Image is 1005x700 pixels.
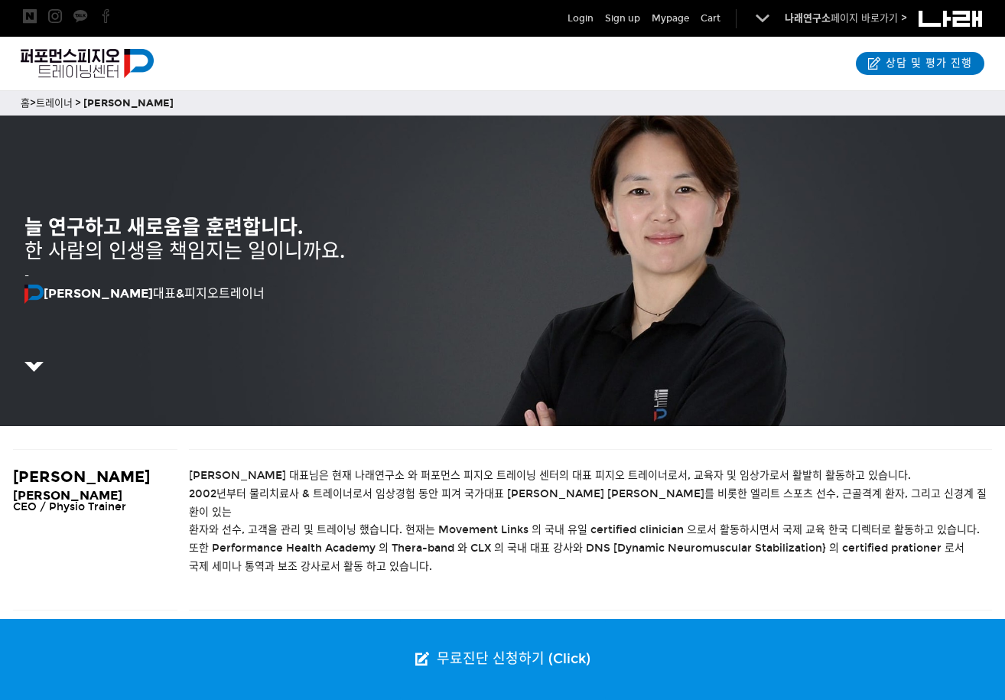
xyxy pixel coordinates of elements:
a: 트레이너 [36,97,73,109]
a: Cart [701,11,720,26]
span: 환자와 선수, 고객을 관리 및 트레이닝 했습니다. 현재는 Movement Links 의 국내 유일 certified clinician 으로서 활동하시면서 국제 교육 한국 디렉... [189,523,980,536]
span: - [24,269,29,282]
img: 5c68986d518ea.png [24,362,44,371]
span: CEO / Physio Trainer [13,500,126,513]
span: 2002년부터 물리치료사 & 트레이너로서 임상경험 동안 피겨 국가대표 [PERSON_NAME] [PERSON_NAME]를 비롯한 엘리트 스포츠 선수, 근골격계 환자, 그리고 ... [189,487,987,519]
span: 또한 Performance Health Academy 의 Thera-band 와 CLX 의 국내 대표 강사와 DNS [Dynamic Neuromuscular Stabiliza... [189,542,964,555]
a: 무료진단 신청하기 (Click) [400,619,606,700]
a: 상담 및 평가 진행 [856,52,984,75]
p: > > [21,95,984,112]
strong: 늘 연구하고 새로움을 훈련합니다. [24,215,303,239]
span: 상담 및 평가 진행 [881,56,972,71]
strong: 나래연구소 [785,12,831,24]
span: 대표&피지오트레이너 [24,286,265,301]
span: [PERSON_NAME] [13,467,150,486]
span: 국제 세미나 통역과 보조 강사로서 활동 하고 있습니다. [189,560,432,573]
a: Sign up [605,11,640,26]
a: 홈 [21,97,30,109]
a: Mypage [652,11,689,26]
span: [PERSON_NAME] 대표님은 현재 나래연구소 와 퍼포먼스 피지오 트레이닝 센터의 대표 피지오 트레이너로서, 교육자 및 임상가로서 활발히 활동하고 있습니다. [189,469,911,482]
a: Login [568,11,594,26]
a: [PERSON_NAME] [83,97,174,109]
img: f9cd0a75d8c0e.png [24,285,44,304]
span: 한 사람의 인생을 책임지는 일이니까요. [24,239,345,263]
span: [PERSON_NAME] [13,488,122,503]
a: 나래연구소페이지 바로가기 > [785,12,907,24]
strong: [PERSON_NAME] [24,286,153,301]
